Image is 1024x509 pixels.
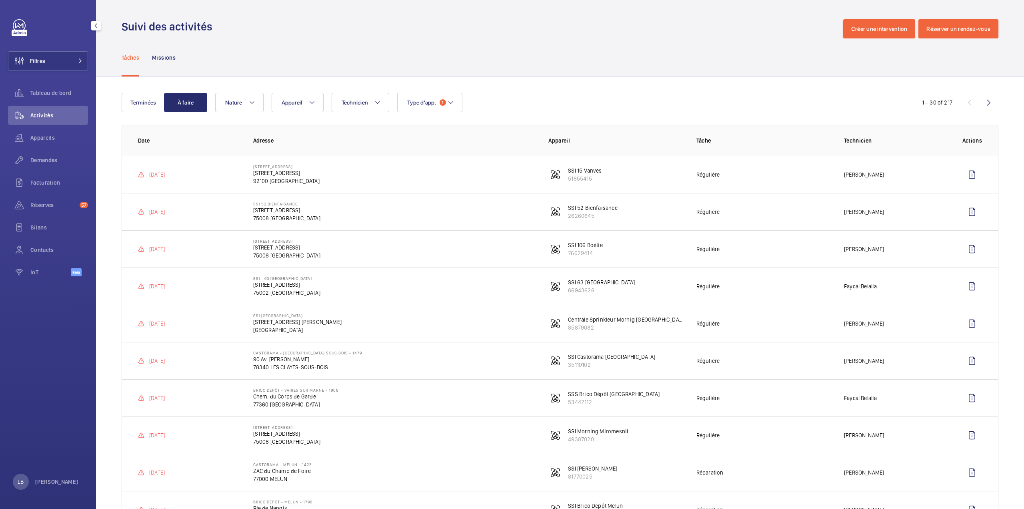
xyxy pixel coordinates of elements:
[30,201,76,209] span: Réserves
[844,469,884,477] p: [PERSON_NAME]
[80,202,88,208] span: 57
[568,241,603,249] p: SSI 106 Boétie
[253,326,342,334] p: [GEOGRAPHIC_DATA]
[30,111,88,119] span: Activités
[253,430,320,438] p: [STREET_ADDRESS]
[440,99,446,106] span: 1
[149,171,165,179] p: [DATE]
[696,137,831,145] p: Tâche
[149,282,165,290] p: [DATE]
[253,318,342,326] p: [STREET_ADDRESS] [PERSON_NAME]
[844,171,884,179] p: [PERSON_NAME]
[253,467,312,475] p: ZAC du Champ de Foire
[253,499,335,504] p: Brico Dépôt - MELUN - 1790
[918,19,998,38] button: Réserver un rendez-vous
[253,243,320,251] p: [STREET_ADDRESS]
[149,394,165,402] p: [DATE]
[149,469,165,477] p: [DATE]
[548,137,683,145] p: Appareil
[696,394,720,402] p: Régulière
[253,281,320,289] p: [STREET_ADDRESS]
[152,54,176,62] p: Missions
[843,19,916,38] button: Créer une intervention
[18,478,24,486] p: LB
[332,93,390,112] button: Technicien
[550,170,560,179] img: fire_alarm.svg
[568,324,683,332] p: 85879082
[253,214,320,222] p: 75008 [GEOGRAPHIC_DATA]
[844,208,884,216] p: [PERSON_NAME]
[922,99,952,107] div: 1 – 30 of 217
[696,357,720,365] p: Régulière
[568,212,617,220] p: 26260645
[550,356,560,366] img: fire_alarm.svg
[30,89,88,97] span: Tableau de bord
[138,137,240,145] p: Date
[397,93,462,112] button: Type d'app.1
[253,400,338,408] p: 77360 [GEOGRAPHIC_DATA]
[149,208,165,216] p: [DATE]
[253,313,342,318] p: SSI [GEOGRAPHIC_DATA]
[568,473,617,481] p: 81770025
[696,171,720,179] p: Régulière
[253,355,362,363] p: 90 Av. [PERSON_NAME]
[844,282,877,290] p: Faycal Belalia
[253,276,320,281] p: SSI - 63 [GEOGRAPHIC_DATA]
[30,179,88,187] span: Facturation
[568,278,635,286] p: SSI 63 [GEOGRAPHIC_DATA]
[550,282,560,291] img: fire_alarm.svg
[253,206,320,214] p: [STREET_ADDRESS]
[568,465,617,473] p: SSI [PERSON_NAME]
[696,245,720,253] p: Régulière
[550,319,560,328] img: fire_alarm.svg
[962,137,982,145] p: Actions
[568,286,635,294] p: 66943626
[253,392,338,400] p: Chem. du Corps de Garde
[8,51,88,70] button: Filtres
[550,207,560,217] img: fire_alarm.svg
[844,245,884,253] p: [PERSON_NAME]
[122,54,139,62] p: Tâches
[568,390,660,398] p: SSS Brico Dépôt [GEOGRAPHIC_DATA]
[225,99,242,106] span: Nature
[844,320,884,328] p: [PERSON_NAME]
[253,137,536,145] p: Adresse
[71,268,82,276] span: Beta
[253,164,320,169] p: [STREET_ADDRESS]
[844,394,877,402] p: Faycal Belalia
[253,475,312,483] p: 77000 MELUN
[253,462,312,467] p: Castorama - MELUN - 1423
[844,431,884,439] p: [PERSON_NAME]
[253,169,320,177] p: [STREET_ADDRESS]
[696,469,724,477] p: Réparation
[568,361,655,369] p: 35110102
[550,393,560,403] img: fire_alarm.svg
[164,93,207,112] button: À faire
[550,468,560,477] img: fire_alarm.svg
[253,201,320,206] p: SSI 52 Bienfaisance
[272,93,324,112] button: Appareil
[696,431,720,439] p: Régulière
[550,431,560,440] img: fire_alarm.svg
[30,57,45,65] span: Filtres
[253,251,320,260] p: 75008 [GEOGRAPHIC_DATA]
[282,99,302,106] span: Appareil
[122,19,217,34] h1: Suivi des activités
[568,175,602,183] p: 51855415
[568,249,603,257] p: 76629414
[568,167,602,175] p: SSI 15 Vanves
[568,204,617,212] p: SSI 52 Bienfaisance
[149,357,165,365] p: [DATE]
[696,320,720,328] p: Régulière
[568,353,655,361] p: SSI Castorama [GEOGRAPHIC_DATA]
[696,282,720,290] p: Régulière
[568,316,683,324] p: Centrale Sprinkleur Mornig [GEOGRAPHIC_DATA]
[696,208,720,216] p: Régulière
[568,398,660,406] p: 53442112
[407,99,436,106] span: Type d'app.
[149,431,165,439] p: [DATE]
[30,156,88,164] span: Demandes
[149,245,165,253] p: [DATE]
[122,93,165,112] button: Terminées
[35,478,78,486] p: [PERSON_NAME]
